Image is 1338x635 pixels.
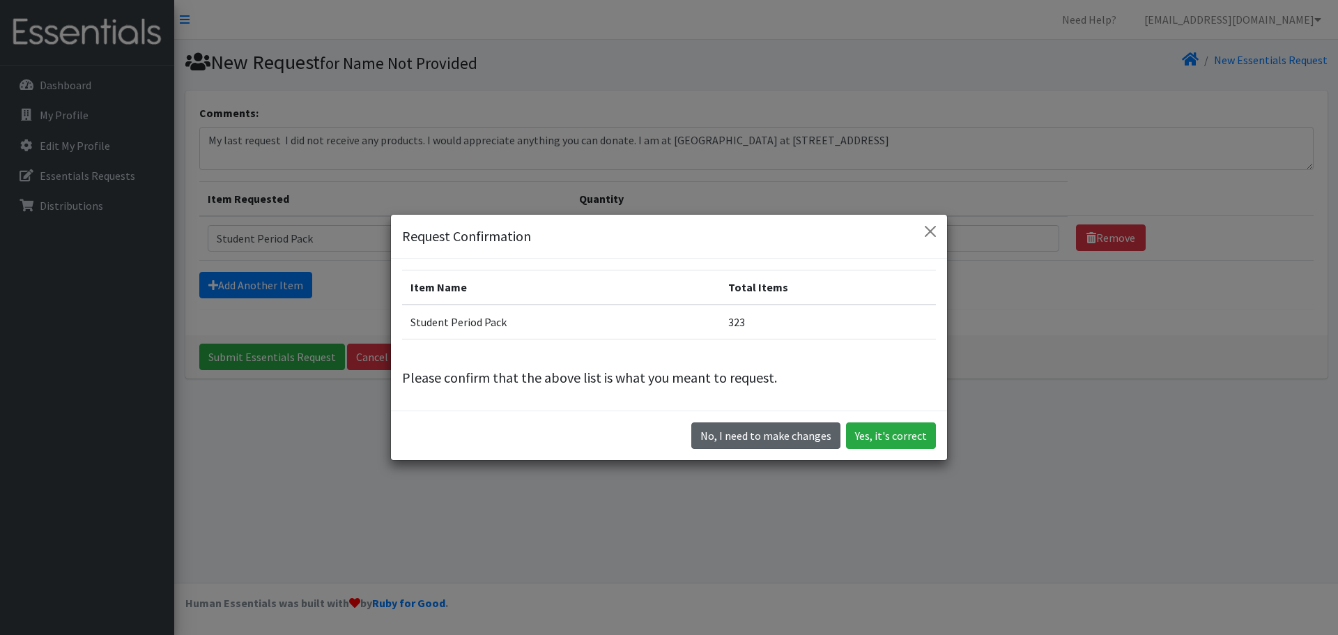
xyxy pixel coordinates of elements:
p: Please confirm that the above list is what you meant to request. [402,367,936,388]
td: Student Period Pack [402,305,720,339]
button: Close [919,220,941,243]
td: 323 [720,305,936,339]
button: No I need to make changes [691,422,840,449]
h5: Request Confirmation [402,226,531,247]
th: Total Items [720,270,936,305]
th: Item Name [402,270,720,305]
button: Yes, it's correct [846,422,936,449]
